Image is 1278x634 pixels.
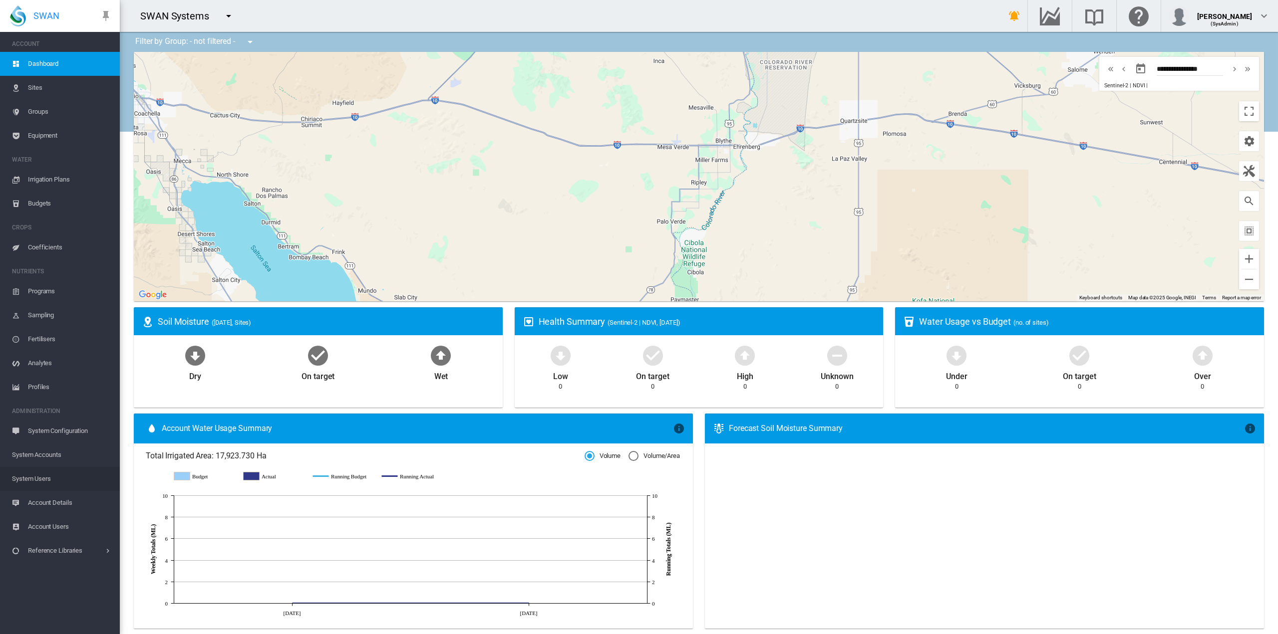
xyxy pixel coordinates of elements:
div: 0 [651,382,654,391]
div: Unknown [821,367,853,382]
span: Sampling [28,303,112,327]
button: Zoom in [1239,249,1259,269]
tspan: 8 [652,514,655,520]
button: icon-select-all [1239,221,1259,241]
span: Programs [28,279,112,303]
md-icon: icon-information [1244,423,1256,434]
div: 0 [1078,382,1081,391]
md-icon: icon-arrow-down-bold-circle [549,343,573,367]
div: Wet [434,367,448,382]
span: Dashboard [28,52,112,76]
md-icon: icon-checkbox-marked-circle [306,343,330,367]
div: 0 [835,382,839,391]
tspan: [DATE] [520,610,538,616]
span: Sites [28,76,112,100]
span: Account Users [28,515,112,539]
div: 0 [743,382,747,391]
tspan: 4 [652,558,655,564]
md-icon: icon-chevron-left [1118,63,1129,75]
md-icon: icon-magnify [1243,195,1255,207]
circle: Running Actual 18 Aug 0 [527,601,531,605]
span: WATER [12,152,112,168]
span: Coefficients [28,235,112,259]
tspan: 8 [165,514,168,520]
img: profile.jpg [1169,6,1189,26]
md-icon: icon-water [146,423,158,434]
md-icon: icon-cog [1243,135,1255,147]
button: Keyboard shortcuts [1079,294,1122,301]
span: System Users [12,467,112,491]
span: Sentinel-2 | NDVI [1104,82,1145,89]
md-icon: icon-map-marker-radius [142,316,154,328]
tspan: 6 [652,536,655,542]
img: SWAN-Landscape-Logo-Colour-drop.png [10,5,26,26]
span: | [1146,82,1148,89]
circle: Running Actual 11 Aug 0 [290,601,294,605]
span: Equipment [28,124,112,148]
button: icon-menu-down [240,32,260,52]
md-icon: icon-minus-circle [825,343,849,367]
span: System Configuration [28,419,112,443]
div: SWAN Systems [140,9,218,23]
button: icon-magnify [1239,191,1259,211]
span: Fertilisers [28,327,112,351]
div: Over [1194,367,1211,382]
button: md-calendar [1131,59,1151,79]
md-icon: icon-arrow-up-bold-circle [1191,343,1215,367]
span: NUTRIENTS [12,263,112,279]
tspan: Weekly Totals (ML) [150,524,157,574]
a: Open this area in Google Maps (opens a new window) [136,288,169,301]
div: 0 [1201,382,1204,391]
g: Running Budget [313,472,372,481]
md-icon: icon-bell-ring [1008,10,1020,22]
button: icon-menu-down [219,6,239,26]
md-icon: icon-checkbox-marked-circle [1067,343,1091,367]
div: Health Summary [539,315,876,328]
g: Budget [174,472,234,481]
a: Report a map error [1222,295,1261,300]
div: 0 [559,382,562,391]
div: On target [1063,367,1096,382]
tspan: [DATE] [284,610,301,616]
span: CROPS [12,219,112,235]
div: Filter by Group: - not filtered - [128,32,263,52]
span: ADMINISTRATION [12,403,112,419]
div: Soil Moisture [158,315,495,328]
span: Irrigation Plans [28,168,112,192]
span: SWAN [33,9,59,22]
img: Google [136,288,169,301]
tspan: 10 [162,493,168,499]
tspan: 2 [165,579,168,585]
g: Running Actual [382,472,441,481]
tspan: 0 [652,601,655,607]
md-icon: icon-heart-box-outline [523,316,535,328]
div: Under [946,367,967,382]
span: (SysAdmin) [1211,21,1238,26]
md-icon: icon-arrow-down-bold-circle [183,343,207,367]
span: System Accounts [12,443,112,467]
div: On target [636,367,669,382]
div: Dry [189,367,201,382]
span: Total Irrigated Area: 17,923.730 Ha [146,450,585,461]
div: On target [302,367,334,382]
span: Reference Libraries [28,539,104,563]
md-radio-button: Volume/Area [629,451,680,461]
div: Water Usage vs Budget [919,315,1256,328]
span: Profiles [28,375,112,399]
div: Low [553,367,568,382]
span: (no. of sites) [1013,319,1049,326]
md-icon: Search the knowledge base [1082,10,1106,22]
span: Map data ©2025 Google, INEGI [1128,295,1196,300]
md-icon: Click here for help [1127,10,1151,22]
md-icon: icon-menu-down [223,10,235,22]
button: icon-chevron-double-left [1104,63,1117,75]
tspan: Running Totals (ML) [665,523,672,576]
button: Toggle fullscreen view [1239,101,1259,121]
button: icon-cog [1239,131,1259,151]
span: ([DATE], Sites) [212,319,252,326]
tspan: 10 [652,493,657,499]
md-icon: icon-select-all [1243,225,1255,237]
a: Terms [1202,295,1216,300]
md-icon: icon-pin [100,10,112,22]
tspan: 0 [165,601,168,607]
